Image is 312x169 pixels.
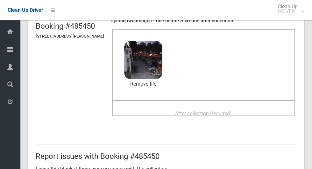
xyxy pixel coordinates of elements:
[8,5,43,15] a: Clean Up Driver
[274,4,304,14] span: Clean Up
[110,18,297,24] h4: Upload two images - one before AND one after collection
[8,7,43,13] span: Clean Up Driver
[36,34,104,39] h5: [STREET_ADDRESS][PERSON_NAME]
[175,110,232,116] span: After collection (required)
[36,22,104,30] h2: Booking #485450
[124,79,162,89] a: Remove file
[36,152,297,160] h2: Report issues with Booking #485450
[278,9,298,14] small: DRIVER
